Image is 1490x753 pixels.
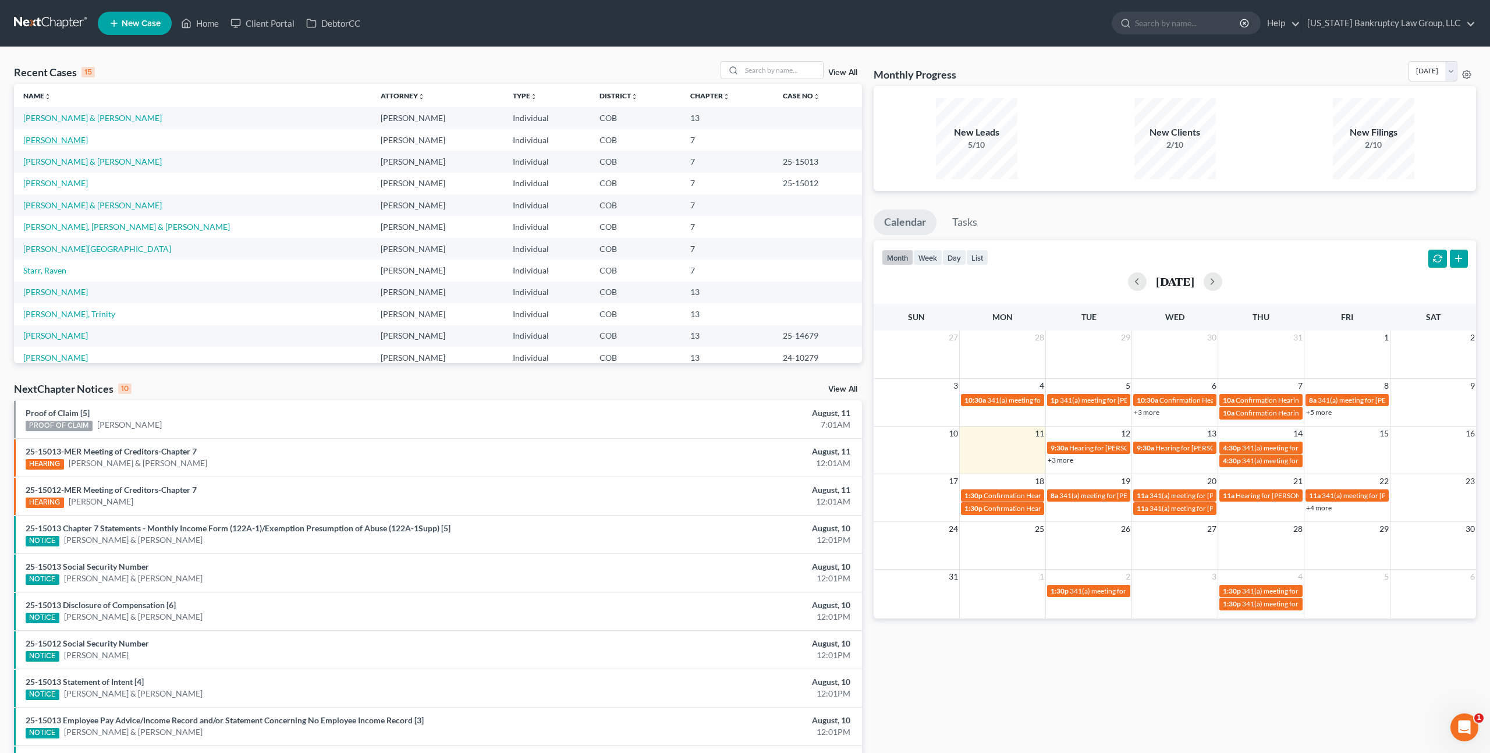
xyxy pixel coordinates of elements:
a: [PERSON_NAME] [23,135,88,145]
span: 28 [1034,331,1045,344]
span: 1:30p [1223,587,1241,595]
button: list [966,250,988,265]
td: [PERSON_NAME] [371,107,503,129]
a: [PERSON_NAME][GEOGRAPHIC_DATA] [23,244,171,254]
span: 20 [1206,474,1218,488]
td: 7 [681,260,774,281]
input: Search by name... [1135,12,1241,34]
a: [PERSON_NAME] & [PERSON_NAME] [23,113,162,123]
span: 8a [1051,491,1058,500]
div: August, 10 [583,561,850,573]
span: 27 [948,331,959,344]
a: View All [828,385,857,393]
span: 4:30p [1223,443,1241,452]
div: 12:01PM [583,573,850,584]
span: 5 [1124,379,1131,393]
a: [PERSON_NAME] & [PERSON_NAME] [64,611,203,623]
a: [PERSON_NAME] & [PERSON_NAME] [64,534,203,546]
span: 24 [948,522,959,536]
span: 1:30p [964,491,982,500]
span: 31 [948,570,959,584]
td: 7 [681,216,774,237]
td: Individual [503,216,590,237]
span: 1:30p [1223,599,1241,608]
td: [PERSON_NAME] [371,347,503,368]
div: 5/10 [936,139,1017,151]
span: 26 [1120,522,1131,536]
td: COB [590,107,681,129]
span: 341(a) meeting for [PERSON_NAME] [1242,599,1354,608]
td: 25-15012 [774,173,862,194]
i: unfold_more [631,93,638,100]
span: 1:30p [1051,587,1069,595]
div: 12:01PM [583,611,850,623]
a: Typeunfold_more [513,91,537,100]
a: [PERSON_NAME] & [PERSON_NAME] [64,688,203,699]
span: 13 [1206,427,1218,441]
a: [PERSON_NAME] & [PERSON_NAME] [23,157,162,166]
a: Attorneyunfold_more [381,91,425,100]
input: Search by name... [742,62,823,79]
div: 7:01AM [583,419,850,431]
a: [PERSON_NAME] [23,353,88,363]
td: 13 [681,107,774,129]
span: 341(a) meeting for [PERSON_NAME] [1242,443,1354,452]
div: NOTICE [26,536,59,546]
div: 12:01AM [583,457,850,469]
span: 17 [948,474,959,488]
a: View All [828,69,857,77]
td: COB [590,129,681,151]
td: COB [590,173,681,194]
a: Tasks [942,209,988,235]
td: Individual [503,129,590,151]
a: [PERSON_NAME] & [PERSON_NAME] [64,726,203,738]
span: Confirmation Hearing for [PERSON_NAME] [984,491,1117,500]
td: COB [590,325,681,347]
td: Individual [503,238,590,260]
td: COB [590,151,681,172]
span: 12 [1120,427,1131,441]
div: NOTICE [26,728,59,738]
td: [PERSON_NAME] [371,194,503,216]
td: COB [590,216,681,237]
div: PROOF OF CLAIM [26,421,93,431]
a: [PERSON_NAME] [23,287,88,297]
div: 12:01PM [583,688,850,699]
button: month [882,250,913,265]
div: 2/10 [1333,139,1414,151]
span: 341(a) meeting for [PERSON_NAME] [1059,491,1172,500]
span: Hearing for [PERSON_NAME] & [PERSON_NAME] [1155,443,1308,452]
div: August, 10 [583,638,850,649]
span: 341(a) meeting for [PERSON_NAME] [1318,396,1430,404]
span: 4 [1297,570,1304,584]
a: 25-15013 Chapter 7 Statements - Monthly Income Form (122A-1)/Exemption Presumption of Abuse (122A... [26,523,450,533]
span: 2 [1469,331,1476,344]
td: 13 [681,347,774,368]
span: New Case [122,19,161,28]
div: August, 10 [583,676,850,688]
span: Tue [1081,312,1097,322]
a: 25-15012-MER Meeting of Creditors-Chapter 7 [26,485,197,495]
a: Home [175,13,225,34]
td: Individual [503,194,590,216]
a: 25-15013 Disclosure of Compensation [6] [26,600,176,610]
a: Starr, Raven [23,265,66,275]
td: 13 [681,325,774,347]
a: [PERSON_NAME] [23,178,88,188]
div: 15 [81,67,95,77]
td: [PERSON_NAME] [371,303,503,325]
div: 2/10 [1134,139,1216,151]
i: unfold_more [813,93,820,100]
span: 15 [1378,427,1390,441]
td: [PERSON_NAME] [371,151,503,172]
span: 1 [1474,713,1484,723]
td: Individual [503,260,590,281]
td: Individual [503,173,590,194]
span: 3 [1211,570,1218,584]
span: 11a [1223,491,1234,500]
span: 11 [1034,427,1045,441]
iframe: Intercom live chat [1450,713,1478,741]
span: 31 [1292,331,1304,344]
i: unfold_more [44,93,51,100]
span: 4:30p [1223,456,1241,465]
